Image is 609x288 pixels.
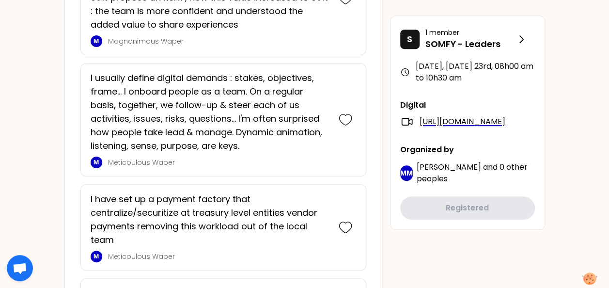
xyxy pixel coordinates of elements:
[94,159,99,166] p: M
[417,161,481,173] span: [PERSON_NAME]
[108,36,329,46] p: Magnanimous Waper
[7,255,33,281] div: Chat abierto
[425,37,515,51] p: SOMFY - Leaders
[417,161,528,184] span: 0 other peoples
[91,71,329,153] p: I usually define digital demands : stakes, objectives, frame... I onboard people as a team. On a ...
[400,144,535,156] p: Organized by
[400,61,535,84] div: [DATE], [DATE] 23rd , 08h00 am to 10h30 am
[420,116,505,128] a: [URL][DOMAIN_NAME]
[400,99,535,111] p: Digital
[94,253,99,260] p: M
[400,196,535,220] button: Registered
[108,158,329,167] p: Meticoulous Waper
[91,192,329,247] p: I have set up a payment factory that centralize/securitize at treasury level entities vendor paym...
[108,252,329,261] p: Meticoulous Waper
[407,32,412,46] p: S
[425,28,515,37] p: 1 member
[94,37,99,45] p: M
[400,168,413,178] p: MM
[417,161,535,185] p: and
